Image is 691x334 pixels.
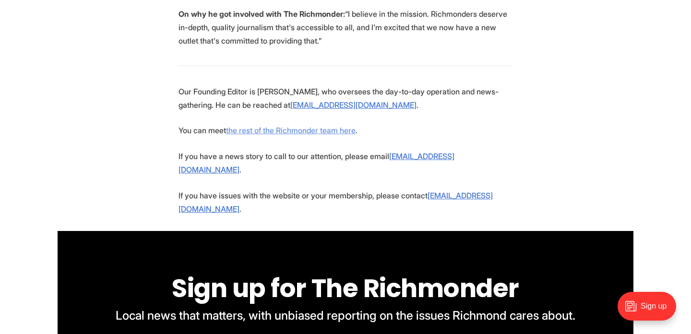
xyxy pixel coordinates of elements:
[179,151,454,174] a: [EMAIL_ADDRESS][DOMAIN_NAME]
[172,271,519,306] span: Sign up for The Richmonder
[179,7,512,47] p: “I believe in the mission. Richmonders deserve in-depth, quality journalism that's accessible to ...
[179,124,512,137] p: You can meet .
[116,308,575,322] span: Local news that matters, with unbiased reporting on the issues Richmond cares about.
[179,85,512,112] p: Our Founding Editor is [PERSON_NAME], who oversees the day-to-day operation and news-gathering. H...
[179,9,345,19] b: On why he got involved with The Richmonder:
[179,150,512,176] p: If you have a news story to call to our attention, please email .
[226,126,356,135] a: the rest of the Richmonder team here
[179,191,493,214] a: [EMAIL_ADDRESS][DOMAIN_NAME]
[179,189,512,216] p: If you have issues with the website or your membership, please contact .
[609,287,691,334] iframe: portal-trigger
[290,100,417,110] a: [EMAIL_ADDRESS][DOMAIN_NAME]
